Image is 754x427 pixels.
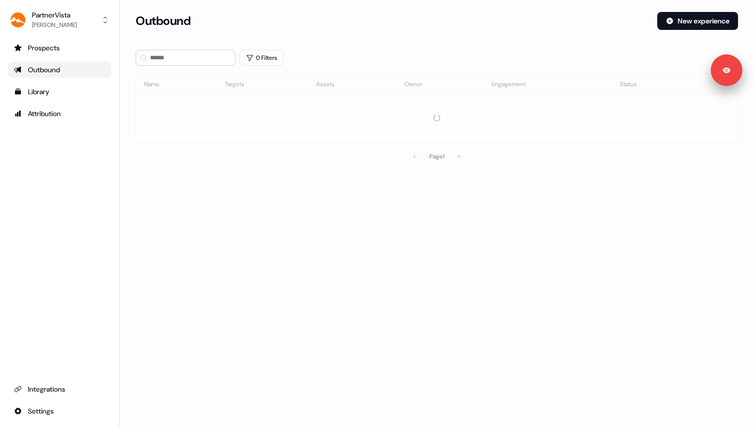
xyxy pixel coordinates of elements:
[14,384,105,394] div: Integrations
[657,12,738,30] button: New experience
[14,87,105,97] div: Library
[136,13,190,28] h3: Outbound
[8,106,111,122] a: Go to attribution
[8,403,111,419] a: Go to integrations
[8,40,111,56] a: Go to prospects
[14,43,105,53] div: Prospects
[14,406,105,416] div: Settings
[239,50,284,66] button: 0 Filters
[14,65,105,75] div: Outbound
[8,62,111,78] a: Go to outbound experience
[32,10,77,20] div: PartnerVista
[32,20,77,30] div: [PERSON_NAME]
[8,381,111,397] a: Go to integrations
[14,109,105,119] div: Attribution
[8,8,111,32] button: PartnerVista[PERSON_NAME]
[8,84,111,100] a: Go to templates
